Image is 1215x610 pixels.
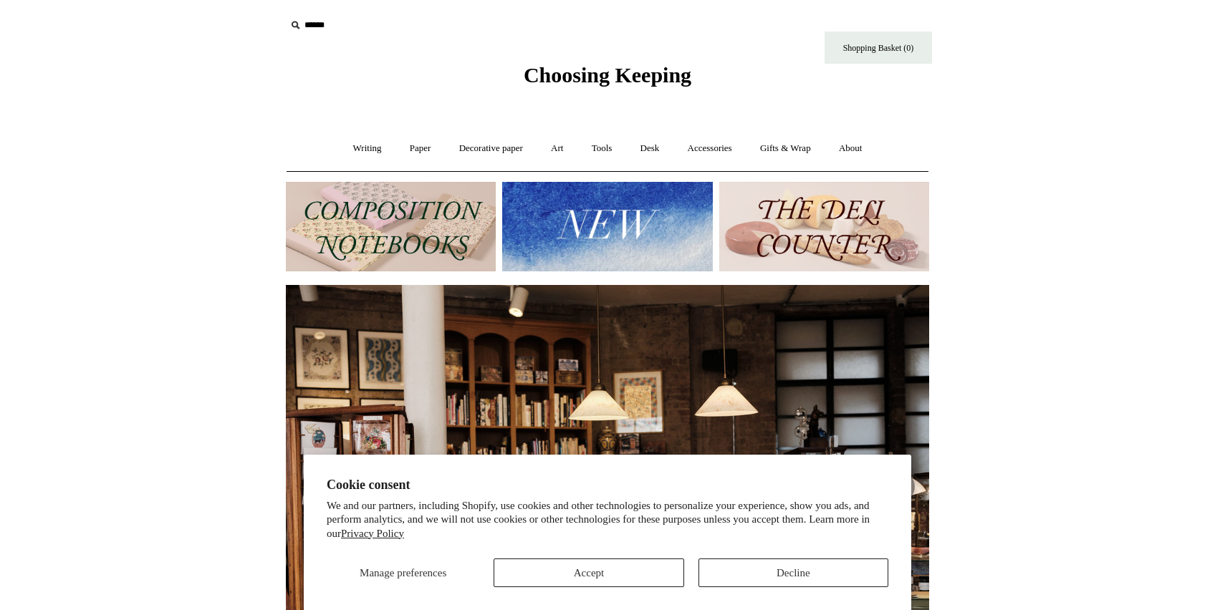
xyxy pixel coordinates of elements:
a: Accessories [675,130,745,168]
a: Tools [579,130,625,168]
a: Privacy Policy [341,528,404,539]
a: Shopping Basket (0) [825,32,932,64]
a: Paper [397,130,444,168]
button: Manage preferences [327,558,479,587]
a: About [826,130,875,168]
button: Decline [698,558,888,587]
h2: Cookie consent [327,478,888,493]
span: Manage preferences [360,567,446,578]
img: 202302 Composition ledgers.jpg__PID:69722ee6-fa44-49dd-a067-31375e5d54ec [286,182,496,271]
img: New.jpg__PID:f73bdf93-380a-4a35-bcfe-7823039498e1 [502,182,712,271]
a: Gifts & Wrap [747,130,824,168]
img: The Deli Counter [719,182,929,271]
a: Desk [628,130,673,168]
p: We and our partners, including Shopify, use cookies and other technologies to personalize your ex... [327,499,888,541]
a: Choosing Keeping [524,74,691,84]
button: Accept [494,558,683,587]
a: Art [538,130,576,168]
button: Previous [300,473,329,501]
a: Writing [340,130,395,168]
span: Choosing Keeping [524,63,691,87]
a: Decorative paper [446,130,536,168]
